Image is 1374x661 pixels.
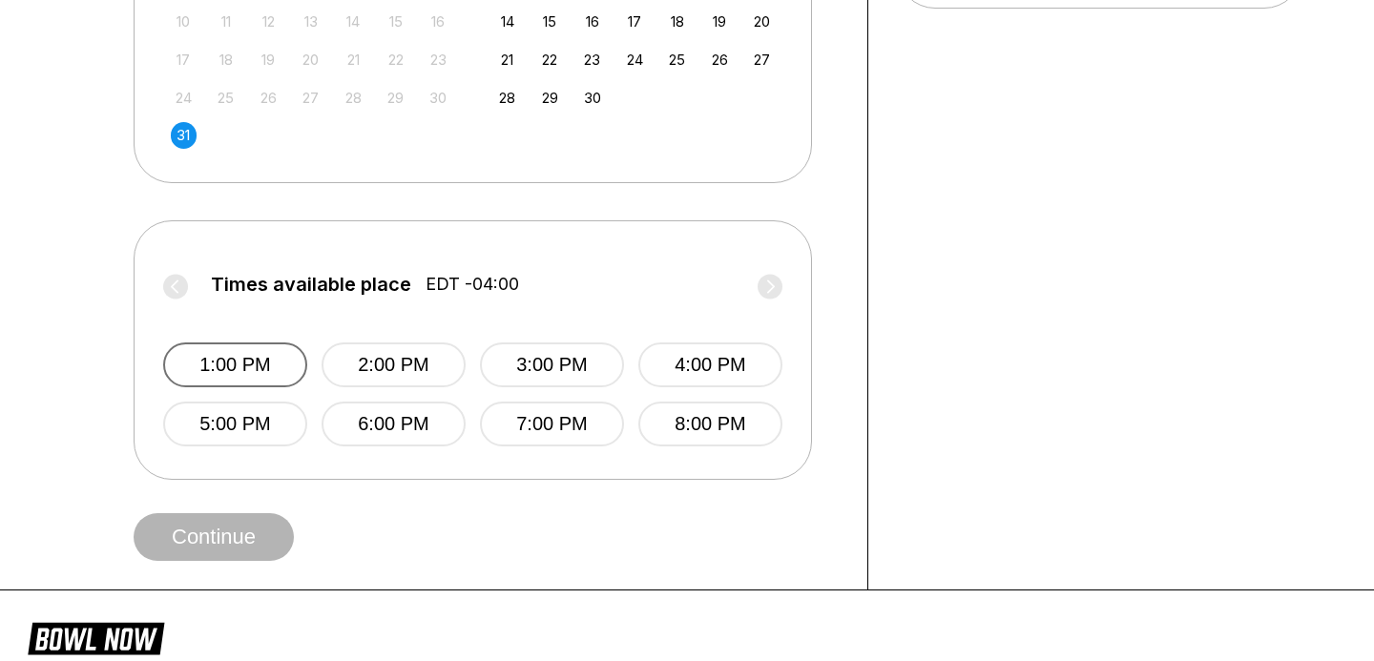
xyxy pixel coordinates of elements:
div: Choose Thursday, September 18th, 2025 [664,9,690,34]
div: Choose Sunday, September 28th, 2025 [494,85,520,111]
div: Not available Monday, August 25th, 2025 [213,85,239,111]
div: Choose Thursday, September 25th, 2025 [664,47,690,72]
div: Not available Wednesday, August 13th, 2025 [298,9,323,34]
div: Choose Friday, September 19th, 2025 [707,9,733,34]
div: Not available Friday, August 22nd, 2025 [383,47,408,72]
div: Not available Saturday, August 16th, 2025 [426,9,451,34]
button: 1:00 PM [163,342,307,387]
div: Not available Monday, August 11th, 2025 [213,9,239,34]
div: Not available Sunday, August 24th, 2025 [171,85,197,111]
button: 3:00 PM [480,342,624,387]
button: 6:00 PM [322,402,466,446]
div: Not available Tuesday, August 19th, 2025 [256,47,281,72]
div: Choose Sunday, August 31st, 2025 [171,122,197,148]
div: Not available Wednesday, August 27th, 2025 [298,85,323,111]
div: Choose Monday, September 22nd, 2025 [537,47,563,72]
div: Choose Sunday, September 21st, 2025 [494,47,520,72]
button: 5:00 PM [163,402,307,446]
div: Not available Tuesday, August 12th, 2025 [256,9,281,34]
span: EDT -04:00 [426,274,519,295]
button: 7:00 PM [480,402,624,446]
div: Choose Tuesday, September 23rd, 2025 [579,47,605,72]
div: Not available Tuesday, August 26th, 2025 [256,85,281,111]
div: Not available Saturday, August 30th, 2025 [426,85,451,111]
div: Choose Wednesday, September 24th, 2025 [622,47,648,72]
div: Choose Saturday, September 27th, 2025 [749,47,775,72]
div: Choose Friday, September 26th, 2025 [707,47,733,72]
div: Choose Saturday, September 20th, 2025 [749,9,775,34]
div: Not available Thursday, August 21st, 2025 [341,47,366,72]
div: Choose Tuesday, September 16th, 2025 [579,9,605,34]
div: Not available Monday, August 18th, 2025 [213,47,239,72]
button: 2:00 PM [322,342,466,387]
div: Not available Sunday, August 10th, 2025 [171,9,197,34]
div: Choose Monday, September 15th, 2025 [537,9,563,34]
div: Not available Wednesday, August 20th, 2025 [298,47,323,72]
div: Not available Saturday, August 23rd, 2025 [426,47,451,72]
div: Choose Wednesday, September 17th, 2025 [622,9,648,34]
div: Not available Friday, August 29th, 2025 [383,85,408,111]
div: Not available Thursday, August 14th, 2025 [341,9,366,34]
div: Not available Friday, August 15th, 2025 [383,9,408,34]
div: Not available Sunday, August 17th, 2025 [171,47,197,72]
div: Not available Thursday, August 28th, 2025 [341,85,366,111]
span: Times available place [211,274,411,295]
div: Choose Monday, September 29th, 2025 [537,85,563,111]
div: Choose Tuesday, September 30th, 2025 [579,85,605,111]
button: 4:00 PM [638,342,782,387]
div: Choose Sunday, September 14th, 2025 [494,9,520,34]
button: 8:00 PM [638,402,782,446]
